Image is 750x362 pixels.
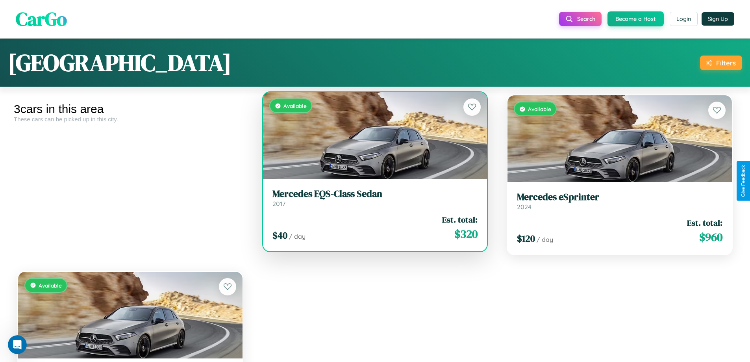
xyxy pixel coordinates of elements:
span: Est. total: [687,217,722,228]
a: Mercedes eSprinter2024 [517,191,722,211]
span: / day [537,236,553,243]
span: $ 960 [699,229,722,245]
button: Login [670,12,698,26]
div: 3 cars in this area [14,102,247,116]
button: Search [559,12,602,26]
div: These cars can be picked up in this city. [14,116,247,123]
span: $ 320 [454,226,478,242]
iframe: Intercom live chat [8,335,27,354]
span: Available [528,106,551,112]
h3: Mercedes EQS-Class Sedan [272,188,478,200]
button: Sign Up [702,12,734,26]
button: Filters [700,56,742,70]
span: Est. total: [442,214,478,225]
span: / day [289,232,306,240]
span: $ 40 [272,229,287,242]
div: Give Feedback [741,165,746,197]
span: CarGo [16,6,67,32]
h3: Mercedes eSprinter [517,191,722,203]
span: 2024 [517,203,531,211]
span: 2017 [272,200,285,208]
button: Become a Host [607,11,664,26]
h1: [GEOGRAPHIC_DATA] [8,46,231,79]
span: Search [577,15,595,22]
span: Available [283,102,307,109]
span: Available [39,282,62,289]
a: Mercedes EQS-Class Sedan2017 [272,188,478,208]
div: Filters [716,59,736,67]
span: $ 120 [517,232,535,245]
